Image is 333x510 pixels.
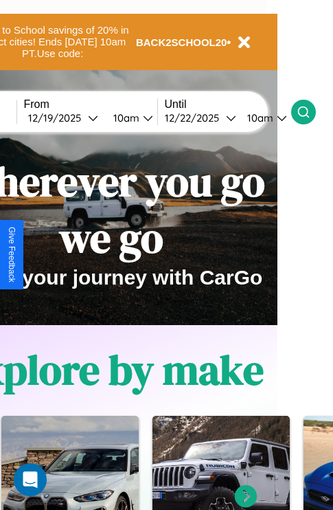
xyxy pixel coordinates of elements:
[14,463,47,496] div: Open Intercom Messenger
[165,111,226,124] div: 12 / 22 / 2025
[7,227,16,282] div: Give Feedback
[106,111,143,124] div: 10am
[28,111,88,124] div: 12 / 19 / 2025
[240,111,277,124] div: 10am
[24,98,157,111] label: From
[165,98,291,111] label: Until
[136,36,227,48] b: BACK2SCHOOL20
[102,111,157,125] button: 10am
[236,111,291,125] button: 10am
[24,111,102,125] button: 12/19/2025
